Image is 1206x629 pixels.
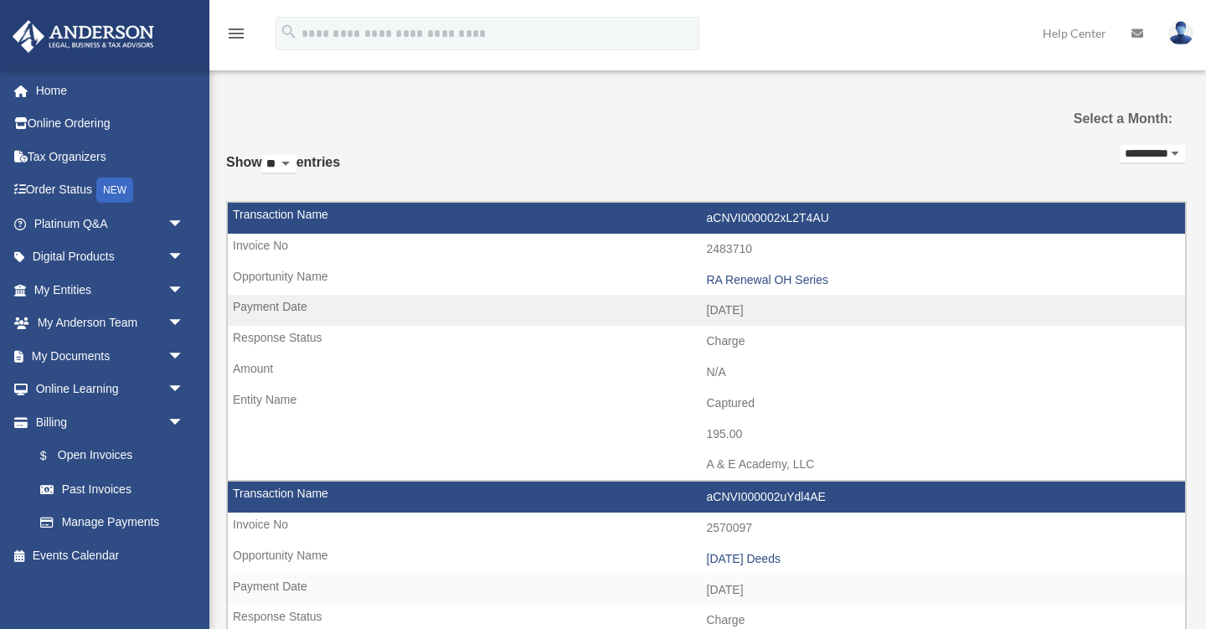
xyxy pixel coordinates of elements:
[49,446,58,467] span: $
[262,155,296,174] select: Showentries
[12,373,209,406] a: Online Learningarrow_drop_down
[228,482,1185,513] td: aCNVI000002uYdl4AE
[12,107,209,141] a: Online Ordering
[228,357,1185,389] td: N/A
[96,178,133,203] div: NEW
[226,151,340,191] label: Show entries
[12,173,209,208] a: Order StatusNEW
[12,273,209,307] a: My Entitiesarrow_drop_down
[228,234,1185,266] td: 2483710
[12,405,209,439] a: Billingarrow_drop_down
[167,273,201,307] span: arrow_drop_down
[228,419,1185,451] td: 195.00
[23,506,209,539] a: Manage Payments
[707,552,1178,566] div: [DATE] Deeds
[12,207,209,240] a: Platinum Q&Aarrow_drop_down
[228,449,1185,481] td: A & E Academy, LLC
[1038,107,1172,131] label: Select a Month:
[167,240,201,275] span: arrow_drop_down
[167,339,201,374] span: arrow_drop_down
[228,295,1185,327] td: [DATE]
[167,373,201,407] span: arrow_drop_down
[707,273,1178,287] div: RA Renewal OH Series
[8,20,159,53] img: Anderson Advisors Platinum Portal
[228,203,1185,235] td: aCNVI000002xL2T4AU
[228,326,1185,358] td: Charge
[280,23,298,41] i: search
[12,307,209,340] a: My Anderson Teamarrow_drop_down
[23,439,209,473] a: $Open Invoices
[12,539,209,572] a: Events Calendar
[12,74,209,107] a: Home
[12,240,209,274] a: Digital Productsarrow_drop_down
[167,405,201,440] span: arrow_drop_down
[228,513,1185,544] td: 2570097
[226,29,246,44] a: menu
[12,140,209,173] a: Tax Organizers
[228,575,1185,606] td: [DATE]
[12,339,209,373] a: My Documentsarrow_drop_down
[226,23,246,44] i: menu
[228,388,1185,420] td: Captured
[167,307,201,341] span: arrow_drop_down
[167,207,201,241] span: arrow_drop_down
[1168,21,1193,45] img: User Pic
[23,472,201,506] a: Past Invoices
